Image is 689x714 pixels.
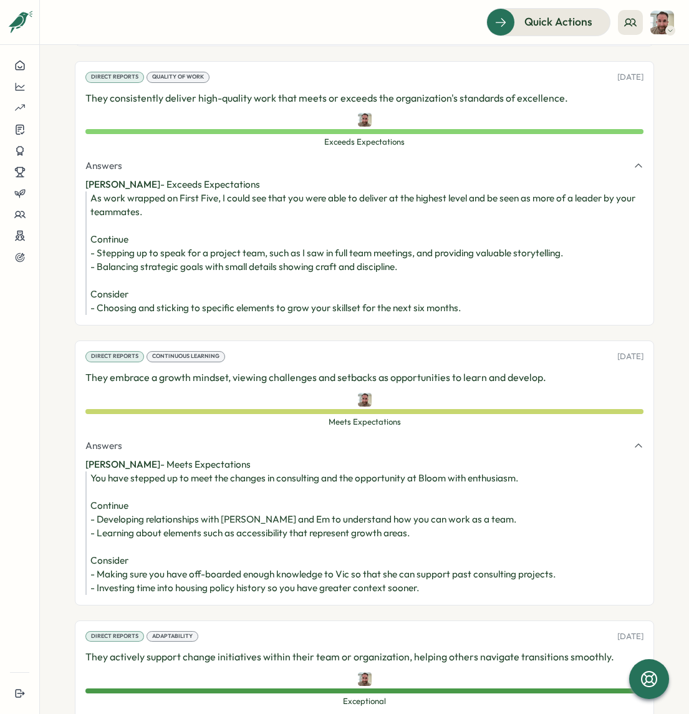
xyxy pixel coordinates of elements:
[147,631,198,642] div: Adaptability
[617,72,643,83] p: [DATE]
[90,471,643,595] div: You have stepped up to meet the changes in consulting and the opportunity at Bloom with enthusias...
[90,191,643,315] div: As work wrapped on First Five, I could see that you were able to deliver at the highest level and...
[85,631,144,642] div: Direct Reports
[650,11,674,34] img: Jesse James
[85,90,643,106] p: They consistently deliver high-quality work that meets or exceeds the organization's standards of...
[147,72,210,83] div: Quality of Work
[85,159,643,173] button: Answers
[358,113,372,127] img: Jesse James
[85,649,643,665] p: They actively support change initiatives within their team or organization, helping others naviga...
[85,439,122,453] span: Answers
[147,351,225,362] div: Continuous Learning
[85,458,643,471] p: - Meets Expectations
[486,8,610,36] button: Quick Actions
[85,72,144,83] div: Direct Reports
[85,351,144,362] div: Direct Reports
[85,696,643,707] span: Exceptional
[358,672,372,686] img: Jesse James
[85,137,643,148] span: Exceeds Expectations
[85,458,160,470] span: [PERSON_NAME]
[85,159,122,173] span: Answers
[617,631,643,642] p: [DATE]
[617,351,643,362] p: [DATE]
[85,370,643,385] p: They embrace a growth mindset, viewing challenges and setbacks as opportunities to learn and deve...
[85,178,160,190] span: [PERSON_NAME]
[85,439,643,453] button: Answers
[524,14,592,30] span: Quick Actions
[85,417,643,428] span: Meets Expectations
[85,178,643,191] p: - Exceeds Expectations
[358,393,372,407] img: Jesse James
